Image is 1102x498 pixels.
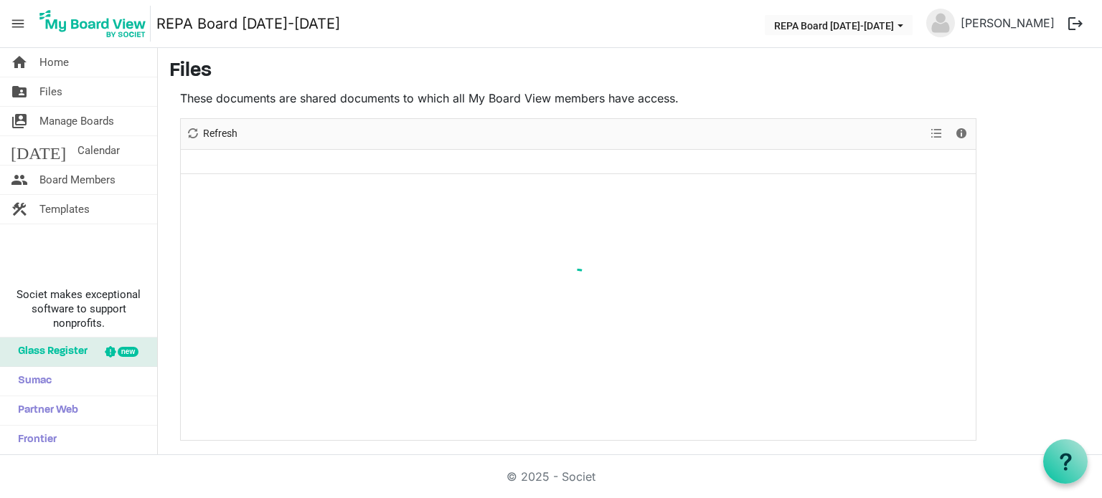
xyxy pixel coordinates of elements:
[39,195,90,224] span: Templates
[39,166,116,194] span: Board Members
[11,48,28,77] span: home
[169,59,1091,84] h3: Files
[180,90,976,107] p: These documents are shared documents to which all My Board View members have access.
[1060,9,1091,39] button: logout
[77,136,120,165] span: Calendar
[11,77,28,106] span: folder_shared
[39,107,114,135] span: Manage Boards
[156,9,340,38] a: REPA Board [DATE]-[DATE]
[11,195,28,224] span: construction
[11,337,88,366] span: Glass Register
[35,6,151,42] img: My Board View Logo
[11,136,66,165] span: [DATE]
[765,15,913,35] button: REPA Board 2025-2026 dropdownbutton
[35,6,156,42] a: My Board View Logo
[955,9,1060,37] a: [PERSON_NAME]
[39,77,62,106] span: Files
[118,347,138,357] div: new
[11,367,52,396] span: Sumac
[11,426,57,454] span: Frontier
[39,48,69,77] span: Home
[4,10,32,37] span: menu
[11,107,28,135] span: switch_account
[507,469,595,484] a: © 2025 - Societ
[11,396,78,425] span: Partner Web
[11,166,28,194] span: people
[926,9,955,37] img: no-profile-picture.svg
[6,287,151,330] span: Societ makes exceptional software to support nonprofits.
